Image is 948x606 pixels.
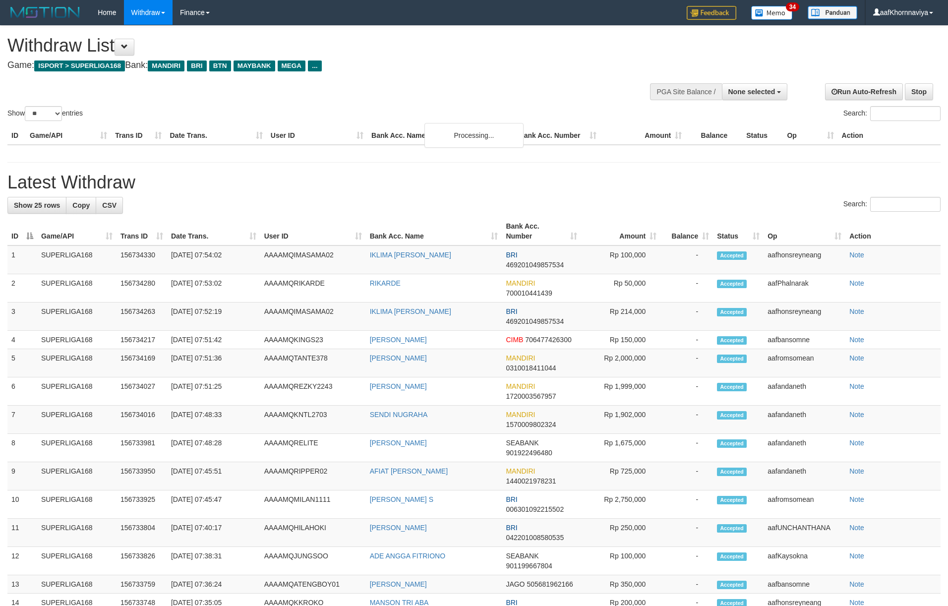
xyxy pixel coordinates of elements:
td: [DATE] 07:53:02 [167,274,260,303]
td: Rp 250,000 [581,519,660,547]
td: 156733759 [117,575,167,594]
th: Op [783,126,837,145]
th: Op: activate to sort column ascending [764,217,845,245]
a: AFIAT [PERSON_NAME] [370,467,448,475]
td: - [660,349,713,377]
span: Accepted [717,308,747,316]
td: - [660,519,713,547]
span: Accepted [717,524,747,533]
span: Copy 505681962166 to clipboard [527,580,573,588]
td: 156733950 [117,462,167,490]
span: Accepted [717,355,747,363]
td: aafromsomean [764,490,845,519]
th: Bank Acc. Name [367,126,515,145]
span: MANDIRI [506,467,535,475]
td: Rp 1,999,000 [581,377,660,406]
span: BTN [209,61,231,71]
td: 4 [7,331,37,349]
a: [PERSON_NAME] [370,382,427,390]
span: MAYBANK [234,61,275,71]
th: User ID [267,126,367,145]
span: Accepted [717,552,747,561]
span: CIMB [506,336,523,344]
a: [PERSON_NAME] [370,439,427,447]
td: 2 [7,274,37,303]
span: Copy 006301092215502 to clipboard [506,505,564,513]
td: SUPERLIGA168 [37,434,117,462]
img: panduan.png [808,6,857,19]
td: aafandaneth [764,406,845,434]
td: 156734027 [117,377,167,406]
td: aafKaysokna [764,547,845,575]
td: SUPERLIGA168 [37,462,117,490]
th: Status: activate to sort column ascending [713,217,764,245]
span: Copy 700010441439 to clipboard [506,289,552,297]
label: Search: [843,106,941,121]
td: aafUNCHANTHANA [764,519,845,547]
a: Note [849,307,864,315]
td: Rp 50,000 [581,274,660,303]
td: AAAAMQIMASAMA02 [260,303,366,331]
div: Processing... [424,123,524,148]
th: Game/API [26,126,111,145]
span: BRI [187,61,206,71]
td: [DATE] 07:45:51 [167,462,260,490]
td: 9 [7,462,37,490]
td: [DATE] 07:36:24 [167,575,260,594]
span: Copy 1720003567957 to clipboard [506,392,556,400]
td: - [660,274,713,303]
span: Accepted [717,336,747,345]
a: ADE ANGGA FITRIONO [370,552,445,560]
th: Amount: activate to sort column ascending [581,217,660,245]
label: Show entries [7,106,83,121]
th: Date Trans. [166,126,266,145]
span: MANDIRI [506,279,535,287]
td: SUPERLIGA168 [37,303,117,331]
button: None selected [722,83,788,100]
h1: Latest Withdraw [7,173,941,192]
span: MANDIRI [506,354,535,362]
span: Copy 901922496480 to clipboard [506,449,552,457]
td: SUPERLIGA168 [37,547,117,575]
td: [DATE] 07:51:36 [167,349,260,377]
td: 156734280 [117,274,167,303]
a: [PERSON_NAME] [370,354,427,362]
td: Rp 1,902,000 [581,406,660,434]
span: 34 [786,2,799,11]
span: Copy 706477426300 to clipboard [525,336,571,344]
a: Note [849,552,864,560]
td: [DATE] 07:51:25 [167,377,260,406]
th: Date Trans.: activate to sort column ascending [167,217,260,245]
a: CSV [96,197,123,214]
td: - [660,490,713,519]
td: SUPERLIGA168 [37,490,117,519]
td: 156734330 [117,245,167,274]
td: [DATE] 07:51:42 [167,331,260,349]
span: SEABANK [506,439,538,447]
td: 156733804 [117,519,167,547]
th: Action [845,217,941,245]
th: User ID: activate to sort column ascending [260,217,366,245]
td: - [660,377,713,406]
th: Action [838,126,941,145]
a: SENDI NUGRAHA [370,411,428,419]
a: [PERSON_NAME] [370,336,427,344]
span: None selected [728,88,775,96]
span: BRI [506,495,517,503]
h4: Game: Bank: [7,61,622,70]
span: Copy 1570009802324 to clipboard [506,421,556,428]
span: MANDIRI [148,61,184,71]
td: 8 [7,434,37,462]
td: 10 [7,490,37,519]
td: AAAAMQATENGBOY01 [260,575,366,594]
label: Search: [843,197,941,212]
span: SEABANK [506,552,538,560]
td: 12 [7,547,37,575]
span: Accepted [717,468,747,476]
td: - [660,245,713,274]
span: Show 25 rows [14,201,60,209]
a: [PERSON_NAME] S [370,495,433,503]
a: [PERSON_NAME] [370,524,427,532]
td: SUPERLIGA168 [37,575,117,594]
td: AAAAMQKNTL2703 [260,406,366,434]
